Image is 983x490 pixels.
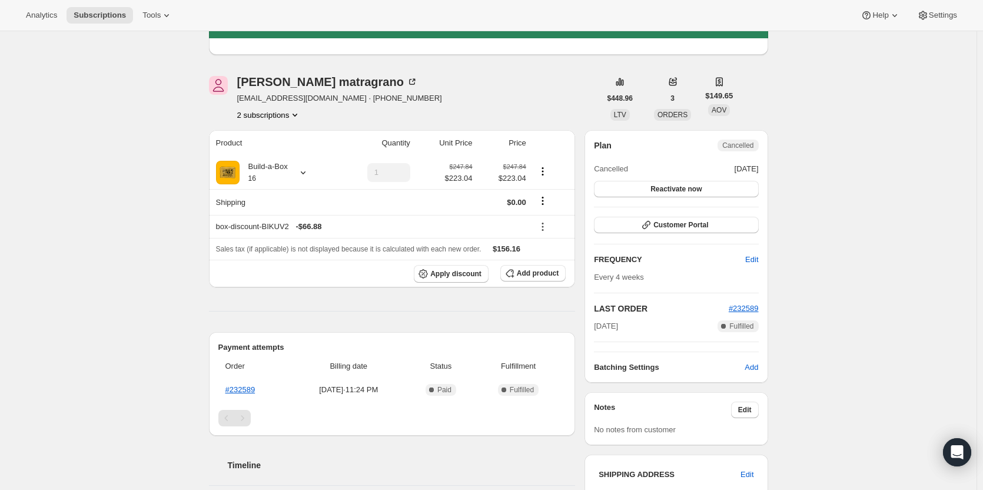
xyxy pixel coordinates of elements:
[594,163,628,175] span: Cancelled
[500,265,566,282] button: Add product
[216,221,526,233] div: box-discount-BIKUV2
[929,11,957,20] span: Settings
[218,342,566,353] h2: Payment attempts
[209,76,228,95] span: christopher matragrano
[493,244,520,253] span: $156.16
[237,76,418,88] div: [PERSON_NAME] matragrano
[237,109,301,121] button: Product actions
[943,438,971,466] div: Open Intercom Messenger
[738,250,765,269] button: Edit
[650,184,702,194] span: Reactivate now
[733,465,761,484] button: Edit
[599,469,740,481] h3: SHIPPING ADDRESS
[653,220,708,230] span: Customer Portal
[216,245,481,253] span: Sales tax (if applicable) is not displayed because it is calculated with each new order.
[594,217,758,233] button: Customer Portal
[705,90,733,102] span: $149.65
[594,362,745,373] h6: Batching Settings
[614,111,626,119] span: LTV
[533,165,552,178] button: Product actions
[507,198,526,207] span: $0.00
[295,221,321,233] span: - $66.88
[729,322,753,331] span: Fulfilled
[209,130,337,156] th: Product
[594,140,612,151] h2: Plan
[142,11,161,20] span: Tools
[26,11,57,20] span: Analytics
[731,402,759,418] button: Edit
[218,353,290,379] th: Order
[872,11,888,20] span: Help
[607,94,633,103] span: $448.96
[67,7,133,24] button: Subscriptions
[510,385,534,395] span: Fulfilled
[478,360,559,372] span: Fulfillment
[594,181,758,197] button: Reactivate now
[19,7,64,24] button: Analytics
[476,130,530,156] th: Price
[594,402,731,418] h3: Notes
[228,459,576,471] h2: Timeline
[657,111,688,119] span: ORDERS
[594,254,745,266] h2: FREQUENCY
[430,269,481,279] span: Apply discount
[74,11,126,20] span: Subscriptions
[594,303,729,314] h2: LAST ORDER
[600,90,640,107] button: $448.96
[503,163,526,170] small: $247.84
[745,254,758,266] span: Edit
[445,173,473,184] span: $223.04
[437,385,451,395] span: Paid
[225,385,255,394] a: #232589
[854,7,907,24] button: Help
[414,265,489,283] button: Apply discount
[480,173,526,184] span: $223.04
[594,425,676,434] span: No notes from customer
[517,269,559,278] span: Add product
[663,90,682,107] button: 3
[533,194,552,207] button: Shipping actions
[216,161,240,184] img: product img
[594,320,618,332] span: [DATE]
[218,410,566,426] nav: Pagination
[729,303,759,314] button: #232589
[336,130,413,156] th: Quantity
[712,106,726,114] span: AOV
[209,189,337,215] th: Shipping
[135,7,180,24] button: Tools
[294,360,404,372] span: Billing date
[294,384,404,396] span: [DATE] · 11:24 PM
[722,141,753,150] span: Cancelled
[594,273,644,282] span: Every 4 weeks
[738,405,752,415] span: Edit
[411,360,471,372] span: Status
[910,7,964,24] button: Settings
[240,161,288,184] div: Build-a-Box
[449,163,472,170] small: $247.84
[745,362,758,373] span: Add
[735,163,759,175] span: [DATE]
[670,94,675,103] span: 3
[414,130,476,156] th: Unit Price
[237,92,442,104] span: [EMAIL_ADDRESS][DOMAIN_NAME] · [PHONE_NUMBER]
[738,358,765,377] button: Add
[248,174,256,183] small: 16
[729,304,759,313] a: #232589
[740,469,753,481] span: Edit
